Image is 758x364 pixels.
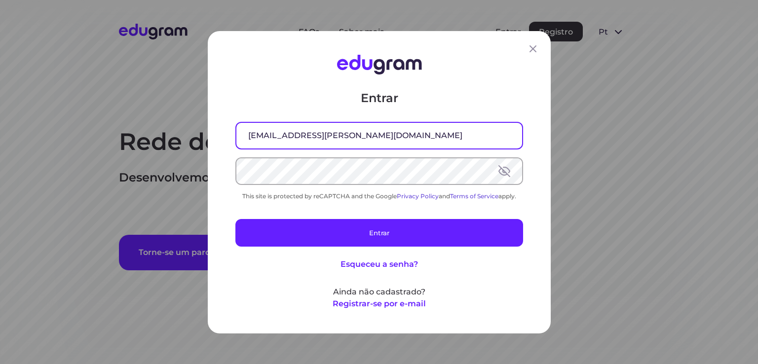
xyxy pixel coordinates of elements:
div: This site is protected by reCAPTCHA and the Google and apply. [235,192,523,199]
input: E-mail [236,122,522,148]
button: Esqueceu a senha? [341,258,418,270]
p: Entrar [235,90,523,106]
a: Terms of Service [450,192,498,199]
button: Entrar [235,218,523,246]
a: Privacy Policy [397,192,439,199]
img: Edugram Logo [337,55,421,74]
p: Ainda não cadastrado? [235,286,523,297]
button: Registrar-se por e-mail [333,297,426,309]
